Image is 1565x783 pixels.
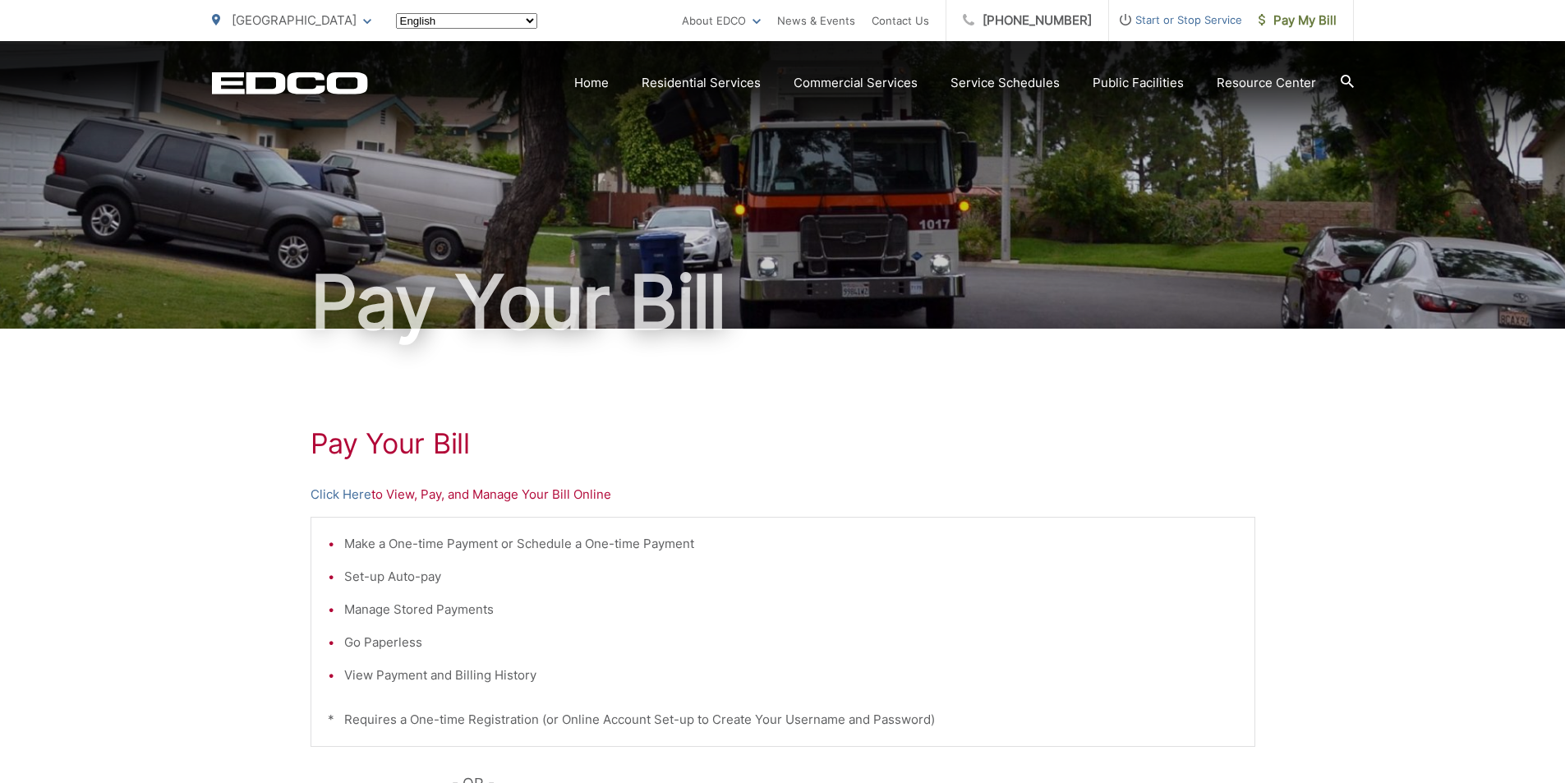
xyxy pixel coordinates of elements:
[1093,73,1184,93] a: Public Facilities
[212,261,1354,343] h1: Pay Your Bill
[311,485,371,504] a: Click Here
[344,534,1238,554] li: Make a One-time Payment or Schedule a One-time Payment
[232,12,357,28] span: [GEOGRAPHIC_DATA]
[951,73,1060,93] a: Service Schedules
[344,633,1238,652] li: Go Paperless
[777,11,855,30] a: News & Events
[328,710,1238,730] p: * Requires a One-time Registration (or Online Account Set-up to Create Your Username and Password)
[1217,73,1316,93] a: Resource Center
[344,666,1238,685] li: View Payment and Billing History
[872,11,929,30] a: Contact Us
[311,427,1255,460] h1: Pay Your Bill
[794,73,918,93] a: Commercial Services
[396,13,537,29] select: Select a language
[574,73,609,93] a: Home
[682,11,761,30] a: About EDCO
[642,73,761,93] a: Residential Services
[344,600,1238,619] li: Manage Stored Payments
[212,71,368,94] a: EDCD logo. Return to the homepage.
[311,485,1255,504] p: to View, Pay, and Manage Your Bill Online
[344,567,1238,587] li: Set-up Auto-pay
[1259,11,1337,30] span: Pay My Bill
